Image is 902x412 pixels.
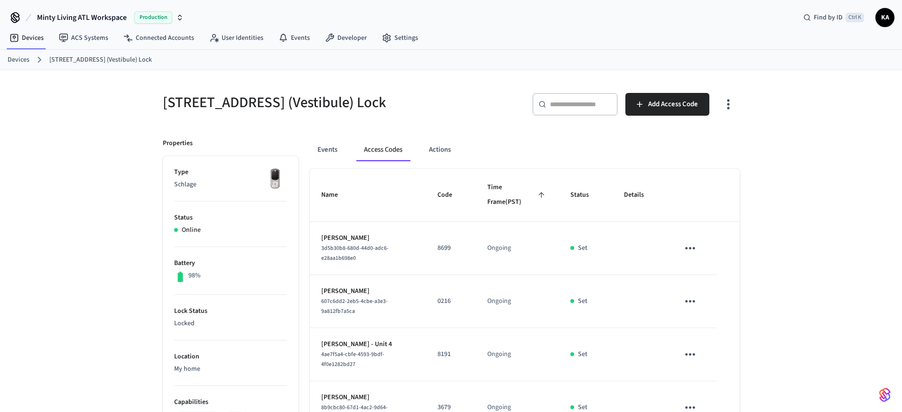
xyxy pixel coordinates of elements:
td: Ongoing [476,222,559,275]
span: 3d5b30b8-680d-44d0-adc6-e28aa1b698e0 [321,244,389,262]
span: KA [876,9,893,26]
p: Properties [163,138,193,148]
a: Devices [8,55,29,65]
span: 4ae7f5a4-cbfe-4593-9bdf-4f0e1282bd27 [321,350,384,368]
p: Location [174,352,287,362]
button: Add Access Code [625,93,709,116]
span: Ctrl K [846,13,864,22]
p: Set [578,296,587,306]
p: Locked [174,319,287,329]
h5: [STREET_ADDRESS] (Vestibule) Lock [163,93,446,112]
img: SeamLogoGradient.69752ec5.svg [879,387,891,403]
p: [PERSON_NAME] [321,286,415,296]
p: Lock Status [174,306,287,316]
span: Name [321,188,350,202]
p: Capabilities [174,397,287,407]
span: Details [624,188,656,202]
span: Status [570,188,601,202]
a: Connected Accounts [116,29,202,46]
p: My home [174,364,287,374]
span: Time Frame(PST) [487,180,548,210]
p: Set [578,349,587,359]
span: Production [134,11,172,24]
p: Battery [174,258,287,268]
span: Add Access Code [648,98,698,110]
p: [PERSON_NAME] [321,393,415,403]
button: KA [875,8,894,27]
div: Find by IDCtrl K [796,9,872,26]
button: Access Codes [356,138,410,161]
a: ACS Systems [51,29,116,46]
div: ant example [310,138,740,161]
a: Devices [2,29,51,46]
p: Type [174,167,287,177]
p: 0216 [437,296,465,306]
span: Find by ID [814,13,843,22]
img: Yale Assure Touchscreen Wifi Smart Lock, Satin Nickel, Front [263,167,287,191]
a: [STREET_ADDRESS] (Vestibule) Lock [49,55,152,65]
td: Ongoing [476,328,559,381]
p: [PERSON_NAME] [321,233,415,243]
p: 98% [188,271,201,281]
td: Ongoing [476,275,559,328]
p: 8191 [437,349,465,359]
a: User Identities [202,29,271,46]
p: Online [182,225,201,235]
a: Settings [374,29,426,46]
span: Code [437,188,465,202]
p: Set [578,243,587,253]
p: Status [174,213,287,223]
span: Minty Living ATL Workspace [37,12,127,23]
a: Events [271,29,317,46]
button: Events [310,138,345,161]
span: 607c6dd2-2eb5-4cbe-a3e3-9a812fb7a5ca [321,297,388,315]
a: Developer [317,29,374,46]
p: Schlage [174,180,287,190]
p: [PERSON_NAME] - Unit 4 [321,339,415,349]
button: Actions [421,138,458,161]
p: 8699 [437,243,465,253]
